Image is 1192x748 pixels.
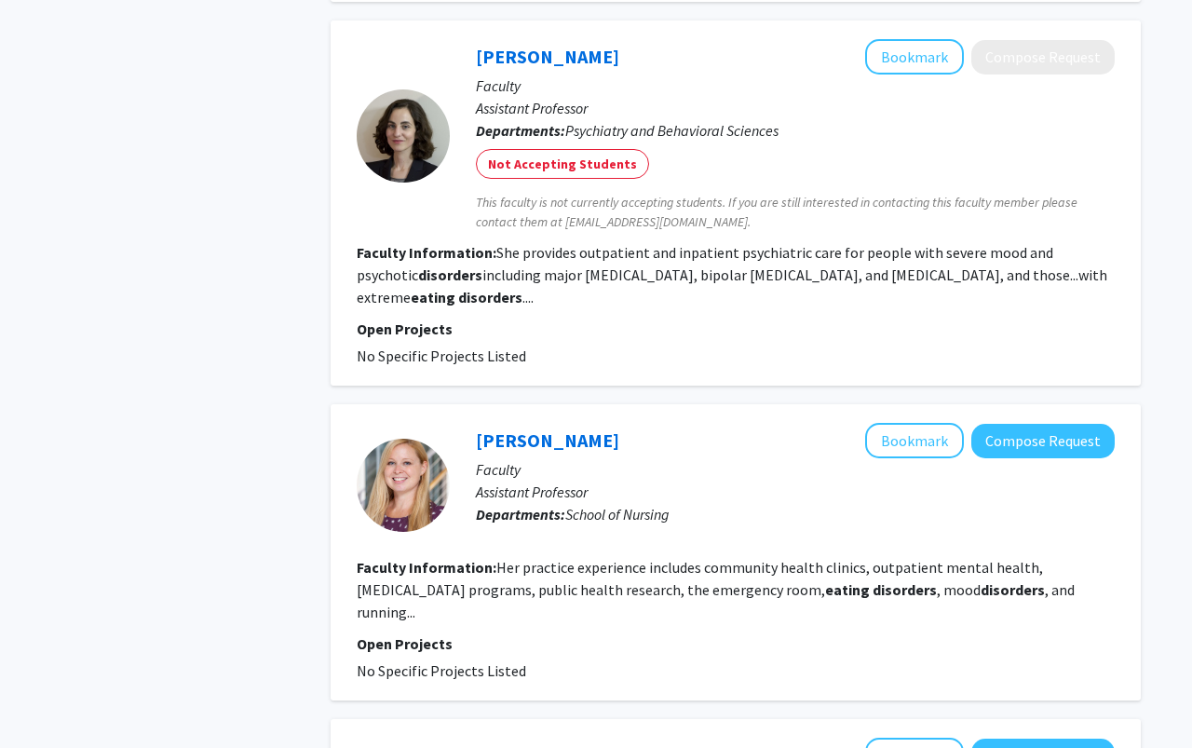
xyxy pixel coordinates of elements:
[825,580,870,599] b: eating
[476,193,1115,232] span: This faculty is not currently accepting students. If you are still interested in contacting this ...
[357,632,1115,655] p: Open Projects
[865,423,964,458] button: Add Ashley Fenton to Bookmarks
[476,121,565,140] b: Departments:
[865,39,964,75] button: Add Elizabeth Gerber to Bookmarks
[14,664,79,734] iframe: Chat
[357,318,1115,340] p: Open Projects
[476,481,1115,503] p: Assistant Professor
[411,288,455,306] b: eating
[418,265,482,284] b: disorders
[357,558,1075,621] fg-read-more: Her practice experience includes community health clinics, outpatient mental health, [MEDICAL_DAT...
[476,458,1115,481] p: Faculty
[971,424,1115,458] button: Compose Request to Ashley Fenton
[357,558,496,577] b: Faculty Information:
[476,97,1115,119] p: Assistant Professor
[981,580,1045,599] b: disorders
[476,75,1115,97] p: Faculty
[476,428,619,452] a: [PERSON_NAME]
[357,243,1107,306] fg-read-more: She provides outpatient and inpatient psychiatric care for people with severe mood and psychotic ...
[357,347,526,365] span: No Specific Projects Listed
[873,580,937,599] b: disorders
[971,40,1115,75] button: Compose Request to Elizabeth Gerber
[458,288,522,306] b: disorders
[476,149,649,179] mat-chip: Not Accepting Students
[476,505,565,524] b: Departments:
[565,121,779,140] span: Psychiatry and Behavioral Sciences
[357,243,496,262] b: Faculty Information:
[565,505,670,524] span: School of Nursing
[357,661,526,680] span: No Specific Projects Listed
[476,45,619,68] a: [PERSON_NAME]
